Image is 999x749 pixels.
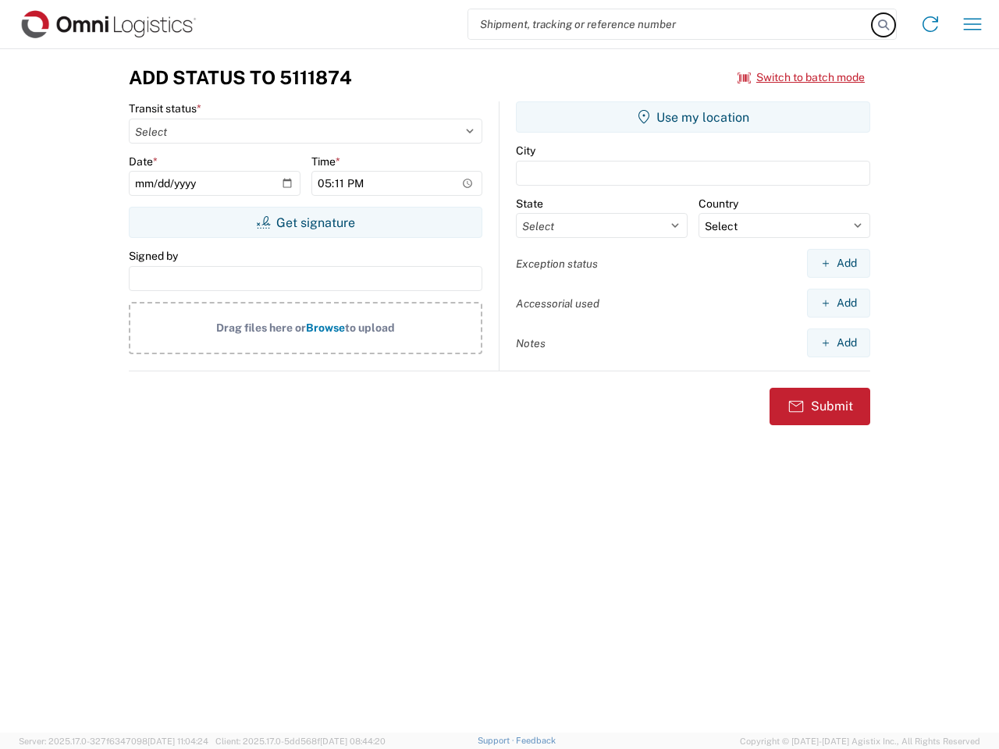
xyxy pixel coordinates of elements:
label: Date [129,154,158,169]
span: Drag files here or [216,321,306,334]
button: Switch to batch mode [738,65,865,91]
a: Support [478,736,517,745]
input: Shipment, tracking or reference number [468,9,873,39]
button: Add [807,289,870,318]
label: Signed by [129,249,178,263]
label: Transit status [129,101,201,115]
button: Get signature [129,207,482,238]
span: Client: 2025.17.0-5dd568f [215,737,386,746]
button: Add [807,249,870,278]
label: City [516,144,535,158]
h3: Add Status to 5111874 [129,66,352,89]
span: [DATE] 08:44:20 [320,737,386,746]
button: Use my location [516,101,870,133]
label: Accessorial used [516,296,599,311]
span: to upload [345,321,395,334]
span: Server: 2025.17.0-327f6347098 [19,737,208,746]
label: Time [311,154,340,169]
label: Exception status [516,257,598,271]
label: State [516,197,543,211]
button: Submit [770,388,870,425]
span: Copyright © [DATE]-[DATE] Agistix Inc., All Rights Reserved [740,734,980,748]
label: Notes [516,336,546,350]
button: Add [807,328,870,357]
a: Feedback [516,736,556,745]
span: [DATE] 11:04:24 [148,737,208,746]
span: Browse [306,321,345,334]
label: Country [699,197,738,211]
